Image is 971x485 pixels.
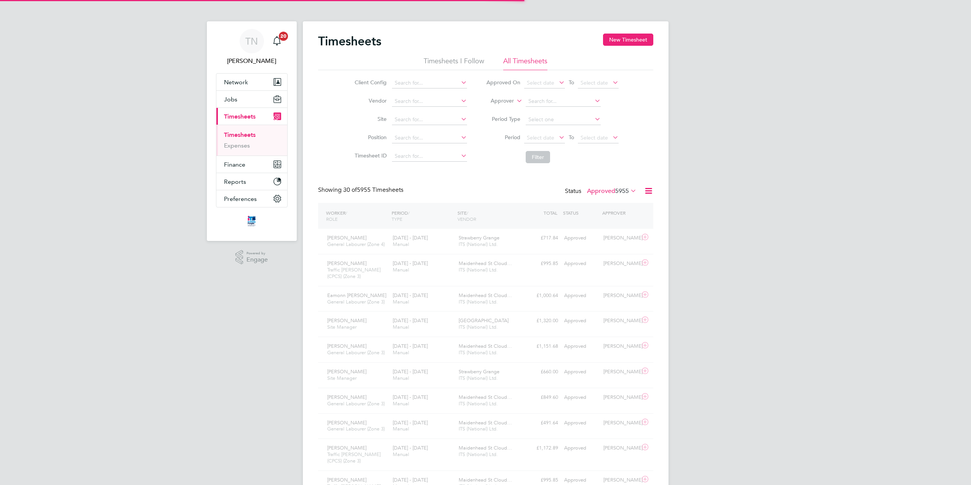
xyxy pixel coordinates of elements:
[224,161,245,168] span: Finance
[216,74,287,90] button: Network
[216,29,288,66] a: TN[PERSON_NAME]
[352,152,387,159] label: Timesheet ID
[526,96,601,107] input: Search for...
[527,134,554,141] span: Select date
[566,132,576,142] span: To
[216,91,287,108] button: Jobs
[224,178,246,185] span: Reports
[246,250,268,257] span: Powered by
[486,79,520,86] label: Approved On
[392,151,467,162] input: Search for...
[581,79,608,86] span: Select date
[503,56,547,70] li: All Timesheets
[224,142,250,149] a: Expenses
[526,151,550,163] button: Filter
[318,186,405,194] div: Showing
[224,113,256,120] span: Timesheets
[269,29,285,53] a: 20
[245,36,258,46] span: TN
[224,96,237,103] span: Jobs
[216,173,287,190] button: Reports
[216,125,287,156] div: Timesheets
[587,187,637,195] label: Approved
[566,77,576,87] span: To
[565,186,638,197] div: Status
[216,156,287,173] button: Finance
[224,195,257,202] span: Preferences
[279,32,288,41] span: 20
[318,34,381,49] h2: Timesheets
[581,134,608,141] span: Select date
[603,34,653,46] button: New Timesheet
[486,134,520,141] label: Period
[526,114,601,125] input: Select one
[246,257,268,263] span: Engage
[392,114,467,125] input: Search for...
[224,79,248,86] span: Network
[352,134,387,141] label: Position
[527,79,554,86] span: Select date
[343,186,403,194] span: 5955 Timesheets
[392,133,467,143] input: Search for...
[392,96,467,107] input: Search for...
[615,187,629,195] span: 5955
[207,21,297,241] nav: Main navigation
[352,116,387,122] label: Site
[246,215,257,227] img: itsconstruction-logo-retina.png
[216,215,288,227] a: Go to home page
[480,97,514,105] label: Approver
[424,56,484,70] li: Timesheets I Follow
[352,97,387,104] label: Vendor
[216,190,287,207] button: Preferences
[216,56,288,66] span: Tom Newton
[486,116,520,122] label: Period Type
[352,79,387,86] label: Client Config
[224,131,256,138] a: Timesheets
[216,108,287,125] button: Timesheets
[235,250,268,265] a: Powered byEngage
[343,186,357,194] span: 30 of
[392,78,467,88] input: Search for...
